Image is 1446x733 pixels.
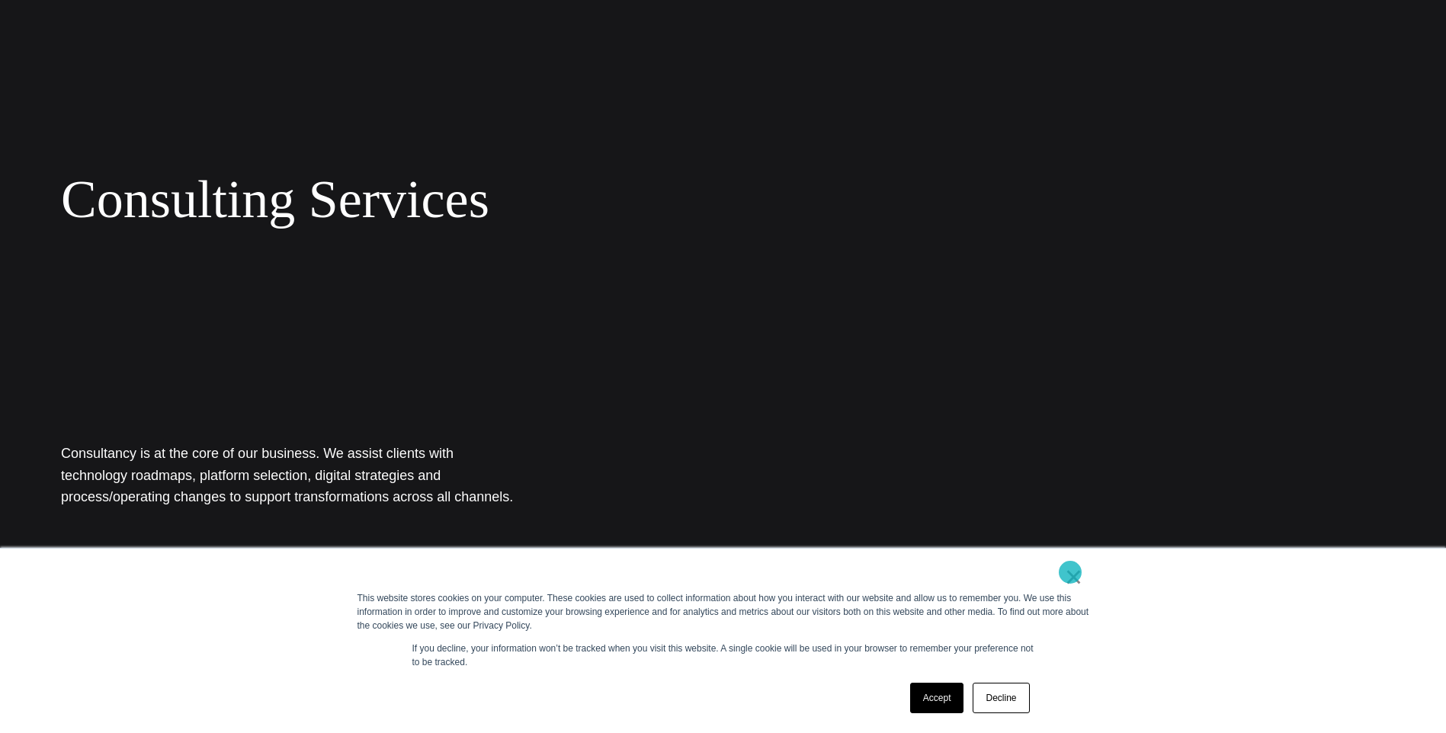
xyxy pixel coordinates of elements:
p: If you decline, your information won’t be tracked when you visit this website. A single cookie wi... [412,642,1034,669]
a: × [1065,570,1083,584]
div: This website stores cookies on your computer. These cookies are used to collect information about... [357,591,1089,632]
a: Decline [973,683,1029,713]
div: Consulting Services [61,168,930,231]
a: Accept [910,683,964,713]
h1: Consultancy is at the core of our business. We assist clients with technology roadmaps, platform ... [61,443,518,507]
